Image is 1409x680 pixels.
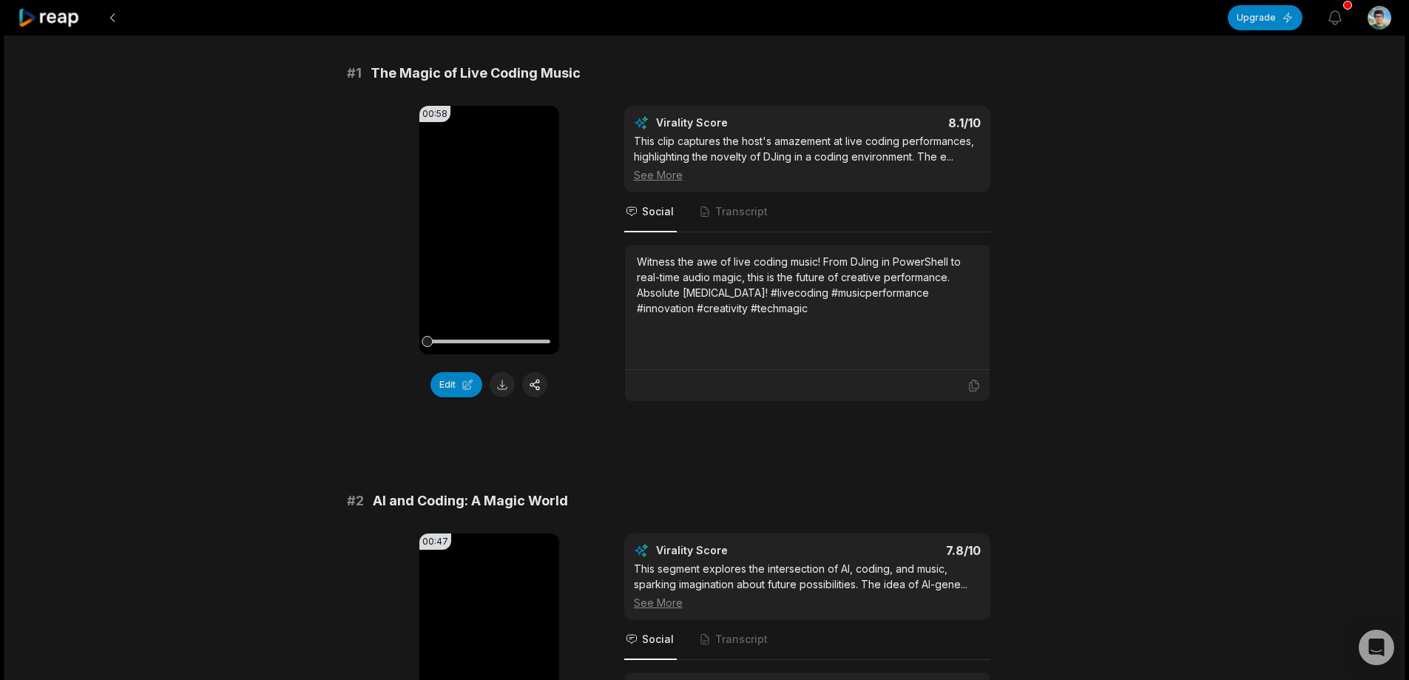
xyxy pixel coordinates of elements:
div: Open Intercom Messenger [1359,630,1394,665]
div: 7.8 /10 [822,543,981,558]
div: This segment explores the intersection of AI, coding, and music, sparking imagination about futur... [634,561,981,610]
div: Virality Score [656,543,815,558]
button: Edit [430,372,482,397]
div: This clip captures the host's amazement at live coding performances, highlighting the novelty of ... [634,133,981,183]
div: See More [634,167,981,183]
span: Social [642,632,674,647]
nav: Tabs [624,192,990,232]
span: # 2 [347,491,364,511]
nav: Tabs [624,620,990,660]
span: AI and Coding: A Magic World [373,491,568,511]
span: # 1 [347,63,362,84]
div: Virality Score [656,115,815,130]
span: Transcript [715,204,768,219]
span: Social [642,204,674,219]
video: Your browser does not support mp4 format. [419,106,559,354]
div: Witness the awe of live coding music! From DJing in PowerShell to real-time audio magic, this is ... [637,254,978,316]
span: The Magic of Live Coding Music [371,63,581,84]
div: See More [634,595,981,610]
button: Upgrade [1228,5,1302,30]
div: 8.1 /10 [822,115,981,130]
span: Transcript [715,632,768,647]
